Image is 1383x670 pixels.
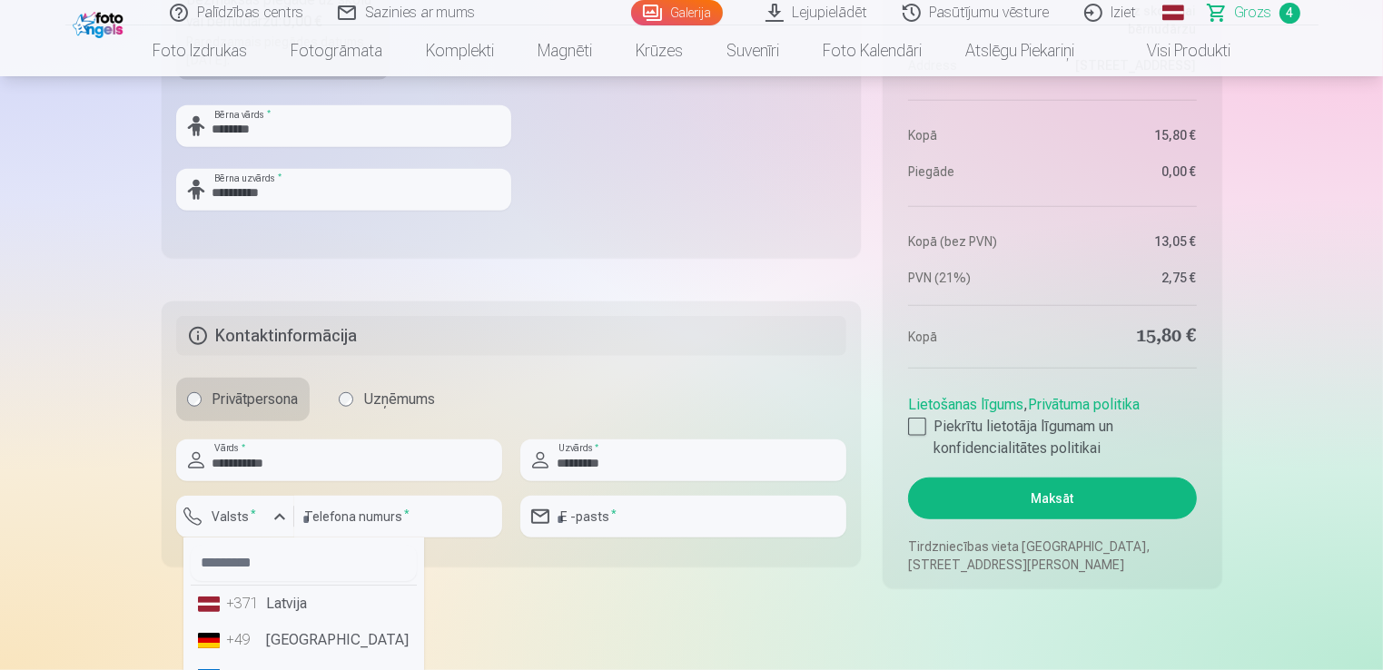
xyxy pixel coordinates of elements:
li: [GEOGRAPHIC_DATA] [191,622,417,658]
label: Piekrītu lietotāja līgumam un konfidencialitātes politikai [908,416,1196,459]
label: Privātpersona [176,378,310,421]
dt: PVN (21%) [908,269,1043,287]
img: /fa1 [73,7,128,38]
a: Foto izdrukas [131,25,269,76]
dt: Kopā (bez PVN) [908,232,1043,251]
input: Privātpersona [187,392,202,407]
dd: 15,80 € [1062,324,1197,350]
div: +49 [227,629,263,651]
label: Uzņēmums [328,378,447,421]
a: Krūzes [614,25,705,76]
a: Magnēti [516,25,614,76]
a: Privātuma politika [1028,396,1140,413]
a: Lietošanas līgums [908,396,1023,413]
div: +371 [227,593,263,615]
dd: 13,05 € [1062,232,1197,251]
dd: 2,75 € [1062,269,1197,287]
dd: 15,80 € [1062,126,1197,144]
div: , [908,387,1196,459]
dt: Kopā [908,324,1043,350]
a: Fotogrāmata [269,25,404,76]
a: Visi produkti [1096,25,1252,76]
h5: Kontaktinformācija [176,316,847,356]
a: Foto kalendāri [801,25,943,76]
input: Uzņēmums [339,392,353,407]
dt: Kopā [908,126,1043,144]
span: Grozs [1235,2,1272,24]
dt: Piegāde [908,163,1043,181]
button: Maksāt [908,478,1196,519]
p: Tirdzniecības vieta [GEOGRAPHIC_DATA], [STREET_ADDRESS][PERSON_NAME] [908,537,1196,574]
label: Valsts [205,507,264,526]
li: Latvija [191,586,417,622]
button: Valsts* [176,496,294,537]
dd: 0,00 € [1062,163,1197,181]
a: Komplekti [404,25,516,76]
a: Suvenīri [705,25,801,76]
a: Atslēgu piekariņi [943,25,1096,76]
span: 4 [1279,3,1300,24]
